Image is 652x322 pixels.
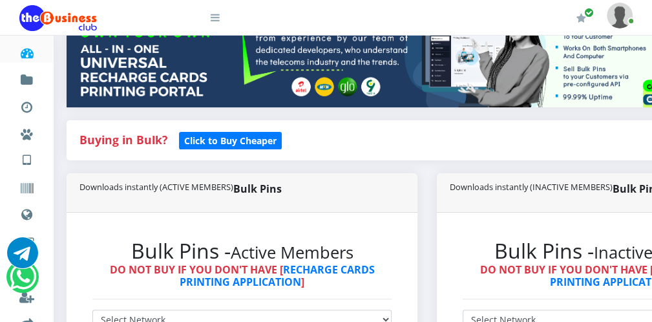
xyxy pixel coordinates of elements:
small: Active Members [231,241,353,264]
small: Downloads instantly (INACTIVE MEMBERS) [450,181,613,193]
img: User [607,3,633,28]
a: Vouchers [19,171,34,202]
a: VTU [19,142,34,175]
small: Downloads instantly (ACTIVE MEMBERS) [79,181,233,193]
a: Chat for support [7,247,38,268]
a: Miscellaneous Payments [19,116,34,147]
strong: DO NOT BUY IF YOU DON'T HAVE [ ] [110,263,375,289]
a: RECHARGE CARDS PRINTING APPLICATION [180,263,375,289]
a: Fund wallet [19,62,34,93]
h2: Bulk Pins - [92,239,392,263]
a: Chat for support [10,271,36,292]
img: Logo [19,5,97,31]
a: International VTU [49,161,157,183]
a: Cable TV, Electricity [19,225,34,256]
a: Data [19,197,34,229]
i: Renew/Upgrade Subscription [576,13,586,23]
a: Dashboard [19,35,34,66]
a: Register a Referral [19,279,34,310]
a: Transactions [19,89,34,120]
a: Click to Buy Cheaper [179,132,282,147]
b: Click to Buy Cheaper [184,134,277,147]
a: Nigerian VTU [49,142,157,164]
span: Renew/Upgrade Subscription [584,8,594,17]
strong: Bulk Pins [79,181,405,197]
strong: Buying in Bulk? [79,132,167,147]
